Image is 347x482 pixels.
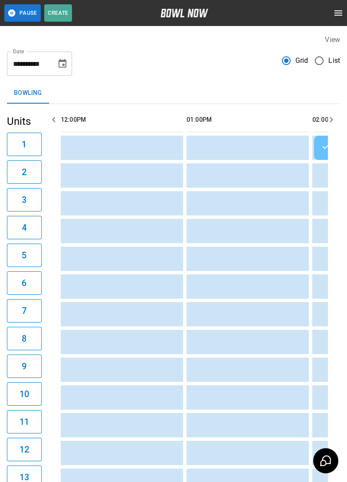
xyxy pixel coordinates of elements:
[20,443,29,456] h6: 12
[22,359,26,373] h6: 9
[22,137,26,151] h6: 1
[22,165,26,179] h6: 2
[7,83,340,104] div: inventory tabs
[22,248,26,262] h6: 5
[7,188,42,212] button: 3
[325,36,340,44] label: View
[44,4,72,22] button: Create
[54,55,71,72] button: Choose date, selected date is Sep 7, 2025
[295,55,308,66] span: Grid
[22,221,26,234] h6: 4
[7,271,42,295] button: 6
[7,133,42,156] button: 1
[7,382,42,406] button: 10
[7,114,42,128] h5: Units
[22,304,26,318] h6: 7
[22,193,26,207] h6: 3
[330,4,347,22] button: open drawer
[20,387,29,401] h6: 10
[22,332,26,345] h6: 8
[7,327,42,350] button: 8
[7,244,42,267] button: 5
[20,415,29,429] h6: 11
[7,355,42,378] button: 9
[7,83,49,104] button: Bowling
[7,216,42,239] button: 4
[187,107,309,132] th: 01:00PM
[22,276,26,290] h6: 6
[7,160,42,184] button: 2
[7,299,42,322] button: 7
[160,9,208,17] img: logo
[7,438,42,461] button: 12
[328,55,340,66] span: List
[61,107,183,132] th: 12:00PM
[7,410,42,433] button: 11
[4,4,41,22] button: Pause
